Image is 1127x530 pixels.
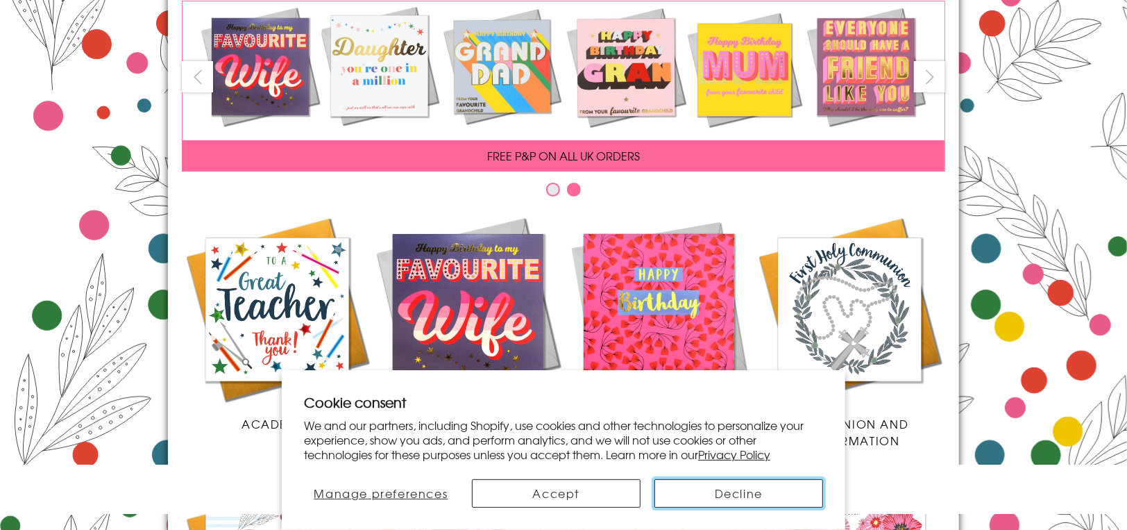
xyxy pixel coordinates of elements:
a: Academic [182,214,373,432]
a: Birthdays [563,214,754,432]
button: Manage preferences [304,479,458,508]
button: Accept [472,479,641,508]
a: Privacy Policy [698,446,770,463]
span: Academic [241,415,313,432]
a: Communion and Confirmation [754,214,945,449]
button: Carousel Page 2 (Current Slide) [567,183,581,197]
button: Carousel Page 1 [546,183,560,197]
button: prev [182,61,213,92]
span: FREE P&P ON ALL UK ORDERS [487,147,640,164]
p: We and our partners, including Shopify, use cookies and other technologies to personalize your ex... [304,418,823,461]
h2: Cookie consent [304,392,823,412]
button: Decline [654,479,823,508]
span: Communion and Confirmation [791,415,909,449]
div: Carousel Pagination [182,182,945,204]
button: next [914,61,945,92]
span: Manage preferences [314,485,448,502]
a: New Releases [373,214,563,432]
